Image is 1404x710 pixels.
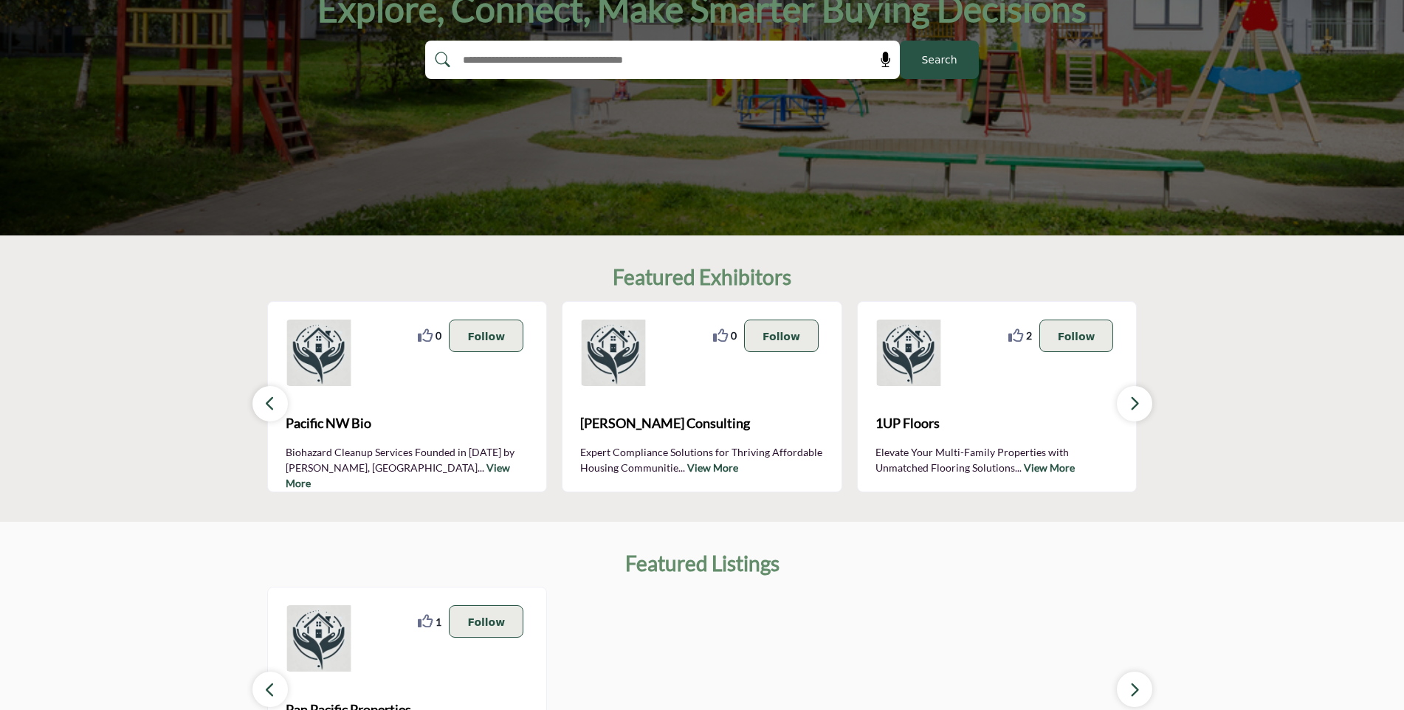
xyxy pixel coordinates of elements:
button: Search [900,41,979,79]
span: [PERSON_NAME] Consulting [580,413,824,433]
p: Follow [763,328,800,344]
span: 1 [436,614,441,630]
img: Pan Pacific Properties [286,605,352,672]
button: Follow [744,320,819,352]
img: Pacific NW Bio [286,320,352,386]
a: 1UP Floors [875,404,1119,444]
img: 1UP Floors [875,320,942,386]
p: Follow [467,328,505,344]
span: 1UP Floors [875,413,1119,433]
span: ... [678,461,685,474]
a: View More [687,461,738,474]
a: [PERSON_NAME] Consulting [580,404,824,444]
span: ... [1015,461,1022,474]
b: Sheila King Consulting [580,404,824,444]
a: Pacific NW Bio [286,404,529,444]
p: Elevate Your Multi-Family Properties with Unmatched Flooring Solutions [875,444,1119,474]
span: Search [921,52,957,68]
h2: Featured Listings [625,551,780,576]
button: Follow [1039,320,1114,352]
img: Sheila King Consulting [580,320,647,386]
span: Pacific NW Bio [286,413,529,433]
span: 0 [436,328,441,343]
p: Expert Compliance Solutions for Thriving Affordable Housing Communitie [580,444,824,474]
button: Follow [449,320,523,352]
button: Follow [449,605,523,638]
span: 0 [731,328,737,343]
p: Biohazard Cleanup Services Founded in [DATE] by [PERSON_NAME], [GEOGRAPHIC_DATA] [286,444,529,474]
p: Follow [1058,328,1095,344]
p: Follow [467,613,505,630]
a: View More [1024,461,1075,474]
h2: Featured Exhibitors [613,265,791,290]
span: ... [478,461,484,474]
span: 2 [1026,328,1032,343]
